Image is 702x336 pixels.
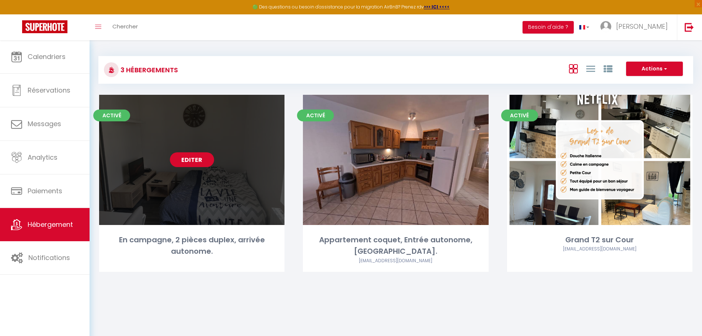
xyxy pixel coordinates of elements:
[501,110,538,121] span: Activé
[424,4,450,10] a: >>> ICI <<<<
[507,246,692,253] div: Airbnb
[303,234,488,257] div: Appartement coquet, Entrée autonome, [GEOGRAPHIC_DATA].
[28,253,70,262] span: Notifications
[170,152,214,167] a: Editer
[28,220,73,229] span: Hébergement
[28,119,61,128] span: Messages
[99,234,284,257] div: En campagne, 2 pièces duplex, arrivée autonome.
[297,110,334,121] span: Activé
[28,186,62,195] span: Paiements
[569,62,578,75] a: Vue en Box
[604,62,612,75] a: Vue par Groupe
[28,153,57,162] span: Analytics
[303,257,488,264] div: Airbnb
[22,20,67,33] img: Super Booking
[112,22,138,30] span: Chercher
[626,62,683,76] button: Actions
[595,14,677,40] a: ... [PERSON_NAME]
[523,21,574,34] button: Besoin d'aide ?
[93,110,130,121] span: Activé
[586,62,595,75] a: Vue en Liste
[507,234,692,246] div: Grand T2 sur Cour
[616,22,668,31] span: [PERSON_NAME]
[107,14,143,40] a: Chercher
[28,86,70,95] span: Réservations
[600,21,611,32] img: ...
[685,22,694,32] img: logout
[28,52,66,61] span: Calendriers
[119,62,178,78] h3: 3 Hébergements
